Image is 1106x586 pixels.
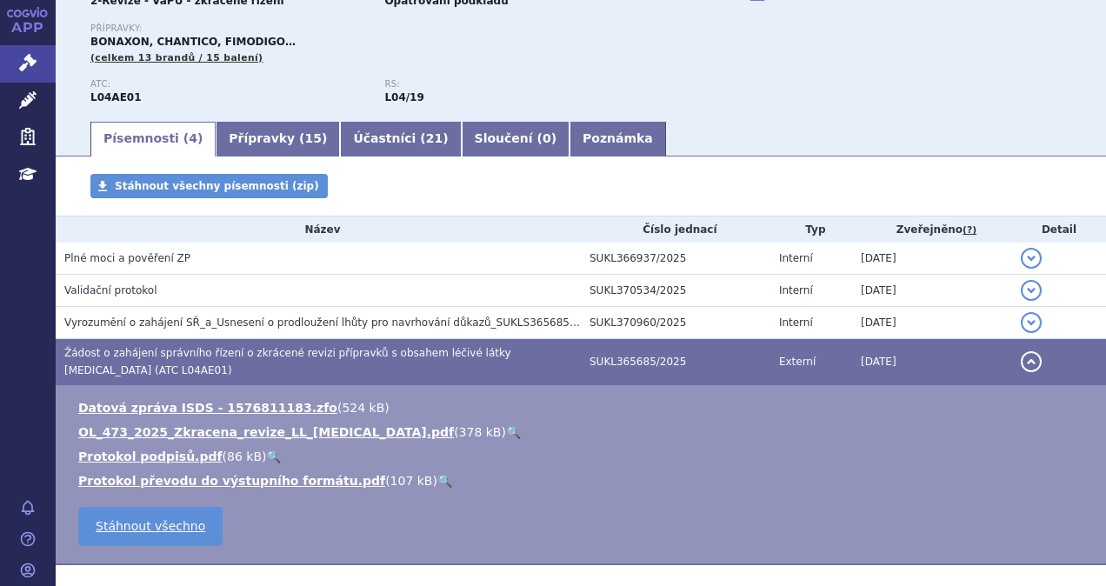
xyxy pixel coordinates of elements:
[506,425,521,439] a: 🔍
[852,275,1012,307] td: [DATE]
[570,122,666,156] a: Poznámka
[90,36,296,48] span: BONAXON, CHANTICO, FIMODIGO…
[78,425,454,439] a: OL_473_2025_Zkracena_revize_LL_[MEDICAL_DATA].pdf
[227,449,262,463] span: 86 kB
[426,131,443,145] span: 21
[1021,280,1042,301] button: detail
[115,180,319,192] span: Stáhnout všechny písemnosti (zip)
[770,216,852,243] th: Typ
[78,399,1089,416] li: ( )
[78,474,385,488] a: Protokol převodu do výstupního formátu.pdf
[963,224,976,236] abbr: (?)
[216,122,340,156] a: Přípravky (15)
[779,356,816,368] span: Externí
[581,339,770,385] td: SUKL365685/2025
[56,216,581,243] th: Název
[90,52,263,63] span: (celkem 13 brandů / 15 balení)
[437,474,452,488] a: 🔍
[90,23,679,34] p: Přípravky:
[64,347,511,376] span: Žádost o zahájení správního řízení o zkrácené revizi přípravků s obsahem léčivé látky fingolimod ...
[581,243,770,275] td: SUKL366937/2025
[581,216,770,243] th: Číslo jednací
[543,131,551,145] span: 0
[390,474,433,488] span: 107 kB
[581,275,770,307] td: SUKL370534/2025
[78,472,1089,489] li: ( )
[78,423,1089,441] li: ( )
[64,316,600,329] span: Vyrozumění o zahájení SŘ_a_Usnesení o prodloužení lhůty pro navrhování důkazů_SUKLS365685/2025
[64,252,190,264] span: Plné moci a pověření ZP
[90,91,142,103] strong: FINGOLIMOD
[779,284,813,296] span: Interní
[852,307,1012,339] td: [DATE]
[189,131,197,145] span: 4
[459,425,502,439] span: 378 kB
[340,122,461,156] a: Účastníci (21)
[779,252,813,264] span: Interní
[266,449,281,463] a: 🔍
[78,449,223,463] a: Protokol podpisů.pdf
[78,401,337,415] a: Datová zpráva ISDS - 1576811183.zfo
[852,243,1012,275] td: [DATE]
[1021,312,1042,333] button: detail
[581,307,770,339] td: SUKL370960/2025
[90,79,367,90] p: ATC:
[90,122,216,156] a: Písemnosti (4)
[384,91,423,103] strong: fingolimod
[78,448,1089,465] li: ( )
[852,339,1012,385] td: [DATE]
[90,174,328,198] a: Stáhnout všechny písemnosti (zip)
[342,401,384,415] span: 524 kB
[852,216,1012,243] th: Zveřejněno
[462,122,570,156] a: Sloučení (0)
[64,284,157,296] span: Validační protokol
[384,79,661,90] p: RS:
[1021,351,1042,372] button: detail
[779,316,813,329] span: Interní
[305,131,322,145] span: 15
[78,507,223,546] a: Stáhnout všechno
[1012,216,1106,243] th: Detail
[1021,248,1042,269] button: detail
